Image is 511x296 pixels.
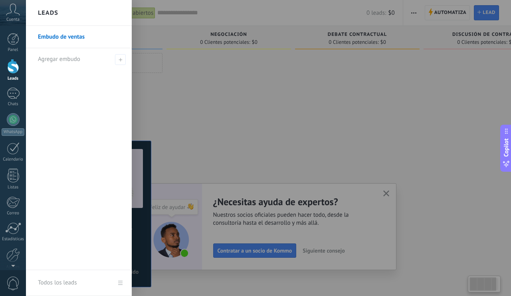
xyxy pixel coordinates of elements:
[2,211,25,216] div: Correo
[38,55,80,63] span: Agregar embudo
[6,17,20,22] span: Cuenta
[38,272,77,294] div: Todos los leads
[38,26,124,48] a: Embudo de ventas
[115,54,126,65] span: Agregar embudo
[38,0,58,25] h2: Leads
[2,47,25,53] div: Panel
[2,128,24,136] div: WhatsApp
[2,157,25,162] div: Calendario
[2,237,25,242] div: Estadísticas
[2,76,25,81] div: Leads
[26,270,132,296] a: Todos los leads
[2,185,25,190] div: Listas
[502,138,510,157] span: Copilot
[2,102,25,107] div: Chats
